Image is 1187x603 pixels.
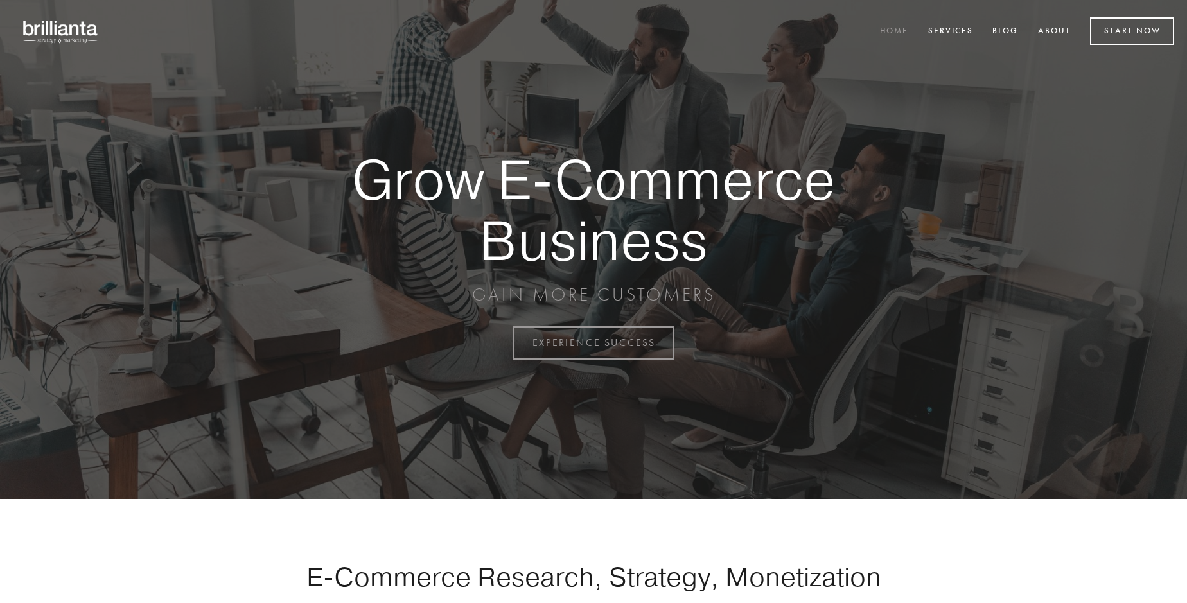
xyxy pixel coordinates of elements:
strong: Grow E-Commerce Business [307,149,880,270]
a: EXPERIENCE SUCCESS [513,326,674,360]
h1: E-Commerce Research, Strategy, Monetization [266,561,921,593]
a: Start Now [1090,17,1174,45]
a: Services [920,21,981,42]
a: Blog [984,21,1026,42]
a: About [1030,21,1079,42]
p: GAIN MORE CUSTOMERS [307,283,880,306]
img: brillianta - research, strategy, marketing [13,13,109,50]
a: Home [872,21,917,42]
